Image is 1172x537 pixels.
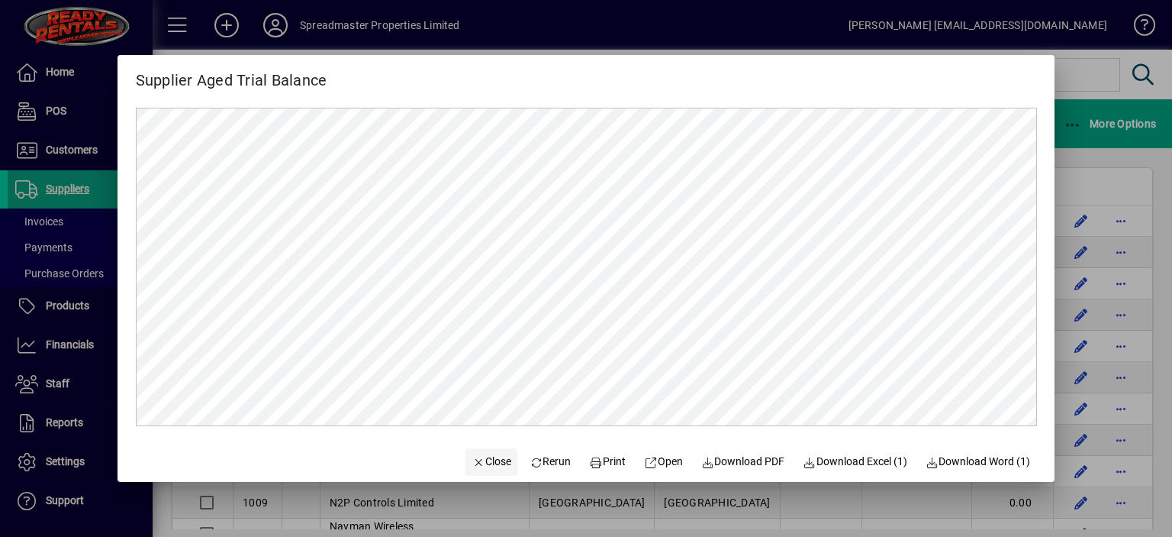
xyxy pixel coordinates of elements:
[118,55,346,92] h2: Supplier Aged Trial Balance
[926,454,1031,470] span: Download Word (1)
[530,454,572,470] span: Rerun
[472,454,511,470] span: Close
[701,454,785,470] span: Download PDF
[583,448,632,476] button: Print
[465,448,517,476] button: Close
[797,448,913,476] button: Download Excel (1)
[644,454,683,470] span: Open
[803,454,907,470] span: Download Excel (1)
[919,448,1037,476] button: Download Word (1)
[638,448,689,476] a: Open
[590,454,626,470] span: Print
[695,448,791,476] a: Download PDF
